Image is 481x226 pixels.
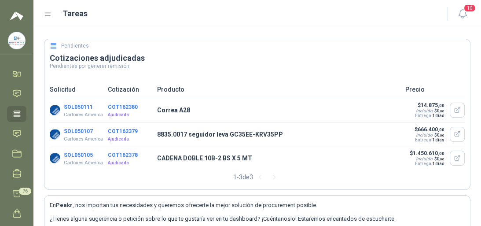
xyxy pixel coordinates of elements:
button: 10 [455,6,470,22]
button: SOL050111 [64,104,93,110]
p: $ [410,150,444,156]
p: Ajudicada [108,159,152,167]
div: Incluido [416,108,433,113]
b: Peakr [56,202,73,208]
img: Company Logo [50,153,60,163]
button: COT162378 [108,152,138,158]
p: Entrega: [410,161,444,166]
p: En , nos importan tus necesidades y queremos ofrecerte la mejor solución de procurement posible. [50,201,465,210]
span: $ [434,156,444,161]
p: Pendientes por generar remisión [50,63,465,69]
span: 666.400 [418,126,444,133]
p: Cartones America [64,159,103,167]
div: Incluido [416,133,433,137]
span: 0 [437,108,444,113]
p: Cotización [108,85,152,94]
span: 10 [463,4,476,12]
p: Ajudicada [108,111,152,119]
span: $ [434,108,444,113]
span: 1.450.610 [413,150,444,156]
p: CADENA DOBLE 10B-2 BS X 5 MT [157,153,400,163]
p: Entrega: [414,137,444,142]
span: ,00 [440,157,444,161]
p: $ [414,126,444,133]
img: Company Logo [50,129,60,140]
span: ,00 [438,127,444,132]
p: 8835.0017 seguidor leva GC35EE-KRV35PP [157,130,400,139]
img: Logo peakr [10,11,23,21]
span: $ [434,133,444,137]
p: $ [414,102,444,108]
img: Company Logo [8,32,25,49]
span: ,00 [440,109,444,113]
p: Cartones America [64,111,103,119]
span: ,00 [438,151,444,156]
img: Company Logo [50,105,60,115]
p: Producto [157,85,400,94]
p: Correa A28 [157,105,400,115]
a: 76 [7,185,26,202]
h5: Pendientes [61,42,89,50]
span: ,00 [438,103,444,108]
button: COT162380 [108,104,138,110]
p: Entrega: [414,113,444,118]
p: Precio [405,85,465,94]
span: 1 días [433,113,444,118]
span: ,00 [440,133,444,137]
span: 0 [437,156,444,161]
span: 0 [437,133,444,137]
span: 76 [19,188,31,195]
p: ¿Tienes alguna sugerencia o petición sobre lo que te gustaría ver en tu dashboard? ¡Cuéntanoslo! ... [50,215,465,223]
span: 1 días [433,161,444,166]
span: 1 días [433,137,444,142]
button: SOL050105 [64,152,93,158]
div: Incluido [416,156,433,161]
p: Cartones America [64,136,103,143]
button: SOL050107 [64,128,93,134]
button: COT162379 [108,128,138,134]
p: Solicitud [50,85,103,94]
p: Ajudicada [108,136,152,143]
h1: Tareas [62,7,88,20]
div: 1 - 3 de 3 [233,170,281,184]
span: 14.875 [421,102,444,108]
h3: Cotizaciones adjudicadas [50,53,465,63]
